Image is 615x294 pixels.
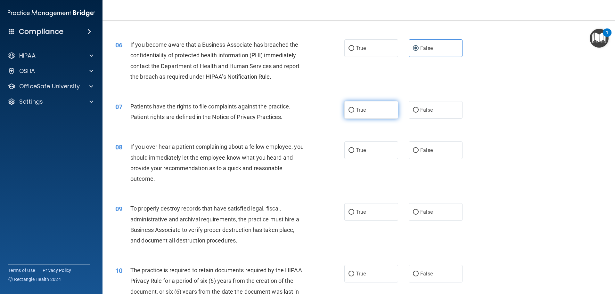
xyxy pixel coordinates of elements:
[420,107,433,113] span: False
[115,205,122,213] span: 09
[8,67,93,75] a: OSHA
[130,143,304,182] span: If you over hear a patient complaining about a fellow employee, you should immediately let the em...
[348,46,354,51] input: True
[420,271,433,277] span: False
[8,98,93,106] a: Settings
[348,108,354,113] input: True
[356,209,366,215] span: True
[130,205,299,244] span: To properly destroy records that have satisfied legal, fiscal, administrative and archival requir...
[115,103,122,111] span: 07
[19,98,43,106] p: Settings
[348,272,354,276] input: True
[115,143,122,151] span: 08
[413,46,419,51] input: False
[356,271,366,277] span: True
[130,41,299,80] span: If you become aware that a Business Associate has breached the confidentiality of protected healt...
[8,267,35,274] a: Terms of Use
[413,210,419,215] input: False
[356,147,366,153] span: True
[356,45,366,51] span: True
[8,83,93,90] a: OfficeSafe University
[413,272,419,276] input: False
[8,276,61,282] span: Ⓒ Rectangle Health 2024
[130,103,291,120] span: Patients have the rights to file complaints against the practice. Patient rights are defined in t...
[413,108,419,113] input: False
[348,210,354,215] input: True
[606,33,608,41] div: 1
[19,52,36,60] p: HIPAA
[590,29,609,48] button: Open Resource Center, 1 new notification
[115,267,122,274] span: 10
[8,7,95,20] img: PMB logo
[19,67,35,75] p: OSHA
[43,267,71,274] a: Privacy Policy
[115,41,122,49] span: 06
[19,83,80,90] p: OfficeSafe University
[504,249,607,274] iframe: Drift Widget Chat Controller
[348,148,354,153] input: True
[413,148,419,153] input: False
[420,209,433,215] span: False
[420,45,433,51] span: False
[8,52,93,60] a: HIPAA
[356,107,366,113] span: True
[19,27,63,36] h4: Compliance
[420,147,433,153] span: False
